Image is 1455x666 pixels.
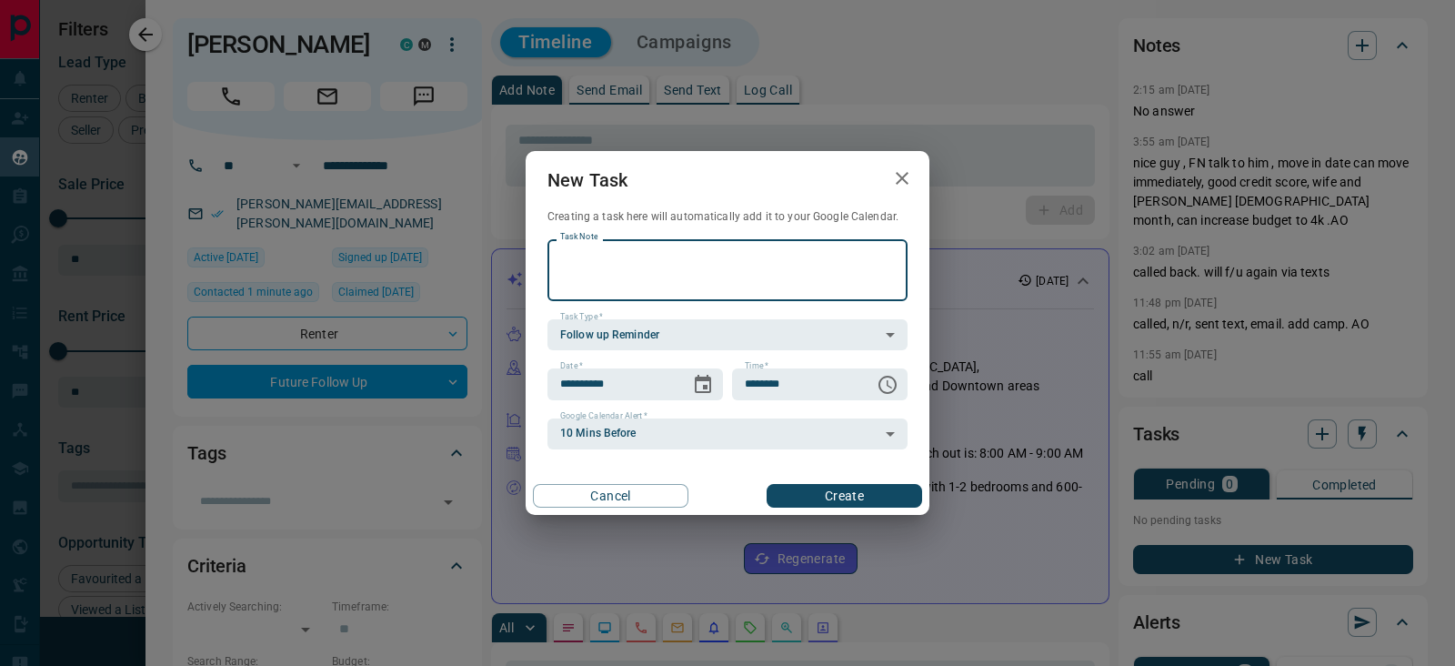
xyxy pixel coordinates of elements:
[533,484,688,508] button: Cancel
[547,419,908,449] div: 10 Mins Before
[560,360,583,372] label: Date
[560,410,647,422] label: Google Calendar Alert
[547,319,908,350] div: Follow up Reminder
[767,484,922,508] button: Create
[560,231,597,243] label: Task Note
[547,209,908,225] p: Creating a task here will automatically add it to your Google Calendar.
[526,151,649,209] h2: New Task
[869,367,906,403] button: Choose time, selected time is 6:00 AM
[745,360,768,372] label: Time
[560,311,603,323] label: Task Type
[685,367,721,403] button: Choose date, selected date is Aug 20, 2025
